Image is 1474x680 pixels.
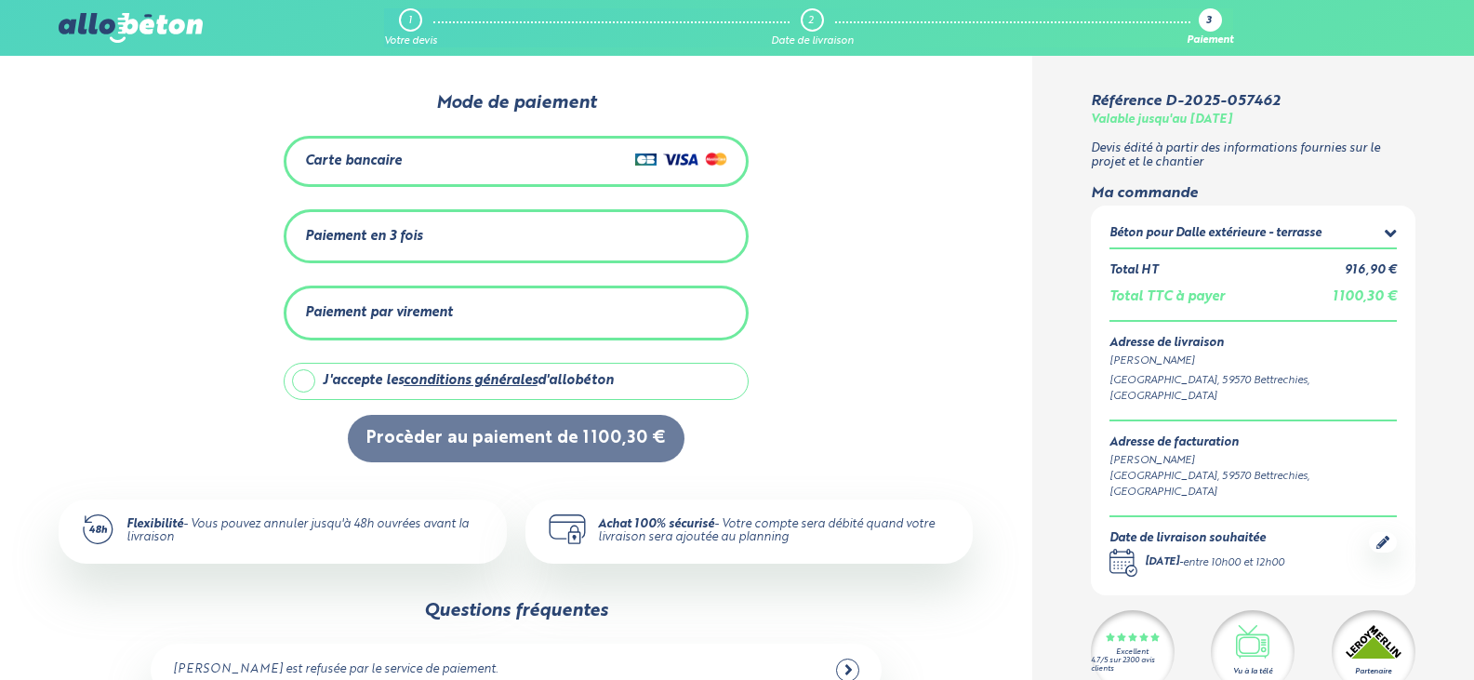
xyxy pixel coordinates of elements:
[635,148,727,170] img: Cartes de crédit
[1109,264,1158,278] div: Total HT
[1109,289,1225,305] div: Total TTC à payer
[348,415,684,462] button: Procèder au paiement de 1 100,30 €
[126,518,485,545] div: - Vous pouvez annuler jusqu'à 48h ouvrées avant la livraison
[1206,16,1212,28] div: 3
[1109,337,1397,351] div: Adresse de livraison
[808,15,814,27] div: 2
[1109,373,1397,405] div: [GEOGRAPHIC_DATA], 59570 Bettrechies, [GEOGRAPHIC_DATA]
[1109,436,1397,450] div: Adresse de facturation
[404,374,538,387] a: conditions générales
[1109,469,1397,500] div: [GEOGRAPHIC_DATA], 59570 Bettrechies, [GEOGRAPHIC_DATA]
[1145,555,1284,571] div: -
[173,663,498,677] div: [PERSON_NAME] est refusée par le service de paiement.
[598,518,714,530] strong: Achat 100% sécurisé
[1109,224,1397,247] summary: Béton pour Dalle extérieure - terrasse
[59,13,202,43] img: allobéton
[1233,666,1272,677] div: Vu à la télé
[1345,264,1397,278] div: 916,90 €
[1091,657,1175,673] div: 4.7/5 sur 2300 avis clients
[1116,648,1149,657] div: Excellent
[1091,113,1232,127] div: Valable jusqu'au [DATE]
[1308,607,1454,660] iframe: Help widget launcher
[1091,142,1415,169] p: Devis édité à partir des informations fournies sur le projet et le chantier
[598,518,950,545] div: - Votre compte sera débité quand votre livraison sera ajoutée au planning
[1109,532,1284,546] div: Date de livraison souhaitée
[408,15,412,27] div: 1
[1333,290,1397,303] span: 1 100,30 €
[384,8,437,47] a: 1 Votre devis
[771,8,854,47] a: 2 Date de livraison
[323,373,614,389] div: J'accepte les d'allobéton
[1091,93,1280,110] div: Référence D-2025-057462
[1109,353,1397,369] div: [PERSON_NAME]
[424,601,608,621] div: Questions fréquentes
[1355,666,1391,677] div: Partenaire
[771,35,854,47] div: Date de livraison
[1145,555,1179,571] div: [DATE]
[1109,227,1321,241] div: Béton pour Dalle extérieure - terrasse
[305,229,422,245] div: Paiement en 3 fois
[1183,555,1284,571] div: entre 10h00 et 12h00
[1187,35,1233,47] div: Paiement
[1091,185,1415,202] div: Ma commande
[1187,8,1233,47] a: 3 Paiement
[305,305,453,321] div: Paiement par virement
[1109,453,1397,469] div: [PERSON_NAME]
[305,153,402,169] div: Carte bancaire
[126,518,183,530] strong: Flexibilité
[242,93,790,113] div: Mode de paiement
[384,35,437,47] div: Votre devis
